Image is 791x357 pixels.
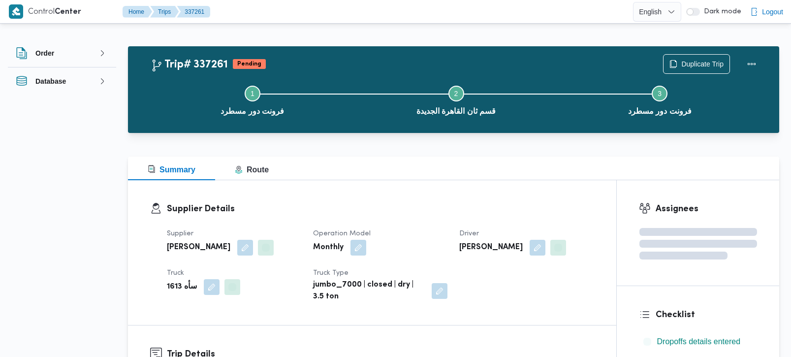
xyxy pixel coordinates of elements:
span: Logout [762,6,783,18]
span: Operation Model [313,230,371,237]
span: Summary [148,165,195,174]
button: Trips [150,6,179,18]
b: Monthly [313,242,344,254]
span: Pending [233,59,266,69]
img: X8yXhbKr1z7QwAAAABJRU5ErkJggg== [9,4,23,19]
span: Dark mode [700,8,741,16]
button: فرونت دور مسطرد [558,74,761,125]
button: 337261 [177,6,210,18]
button: Dropoffs details entered [639,334,758,350]
span: Truck [167,270,184,276]
b: سأه 1613 [167,281,197,293]
button: Database [16,75,108,87]
span: قسم ثان القاهرة الجديدة [416,105,496,117]
h3: Checklist [656,308,758,322]
button: فرونت دور مسطرد [151,74,354,125]
span: فرونت دور مسطرد [628,105,692,117]
span: Route [235,165,269,174]
h2: Trip# 337261 [151,59,228,71]
h3: Database [35,75,66,87]
span: Supplier [167,230,193,237]
button: قسم ثان القاهرة الجديدة [354,74,558,125]
button: Duplicate Trip [663,54,730,74]
button: Logout [746,2,787,22]
span: فرونت دور مسطرد [221,105,284,117]
h3: Assignees [656,202,758,216]
button: Order [16,47,108,59]
b: Pending [237,61,261,67]
span: Driver [459,230,479,237]
span: Dropoffs details entered [657,336,741,348]
span: Truck Type [313,270,348,276]
span: Duplicate Trip [681,58,724,70]
span: 2 [454,90,458,97]
b: [PERSON_NAME] [459,242,523,254]
b: jumbo_7000 | closed | dry | 3.5 ton [313,279,425,303]
b: Center [55,8,81,16]
span: Dropoffs details entered [657,337,741,346]
b: [PERSON_NAME] [167,242,230,254]
h3: Order [35,47,54,59]
span: 1 [251,90,254,97]
h3: Supplier Details [167,202,594,216]
span: 3 [658,90,662,97]
button: Home [123,6,152,18]
button: Actions [742,54,761,74]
